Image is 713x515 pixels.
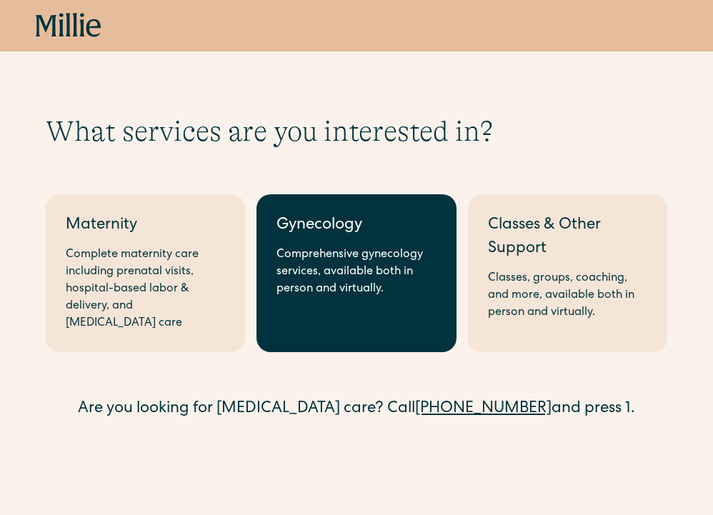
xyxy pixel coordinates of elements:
a: GynecologyComprehensive gynecology services, available both in person and virtually. [256,194,456,352]
div: Classes, groups, coaching, and more, available both in person and virtually. [488,270,647,321]
div: Are you looking for [MEDICAL_DATA] care? Call and press 1. [46,398,667,421]
div: Classes & Other Support [488,214,647,261]
div: Gynecology [276,214,436,238]
div: Maternity [66,214,225,238]
div: Complete maternity care including prenatal visits, hospital-based labor & delivery, and [MEDICAL_... [66,246,225,332]
a: Classes & Other SupportClasses, groups, coaching, and more, available both in person and virtually. [468,194,667,352]
a: MaternityComplete maternity care including prenatal visits, hospital-based labor & delivery, and ... [46,194,245,352]
div: Comprehensive gynecology services, available both in person and virtually. [276,246,436,298]
a: [PHONE_NUMBER] [415,401,552,417]
h1: What services are you interested in? [46,114,667,149]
